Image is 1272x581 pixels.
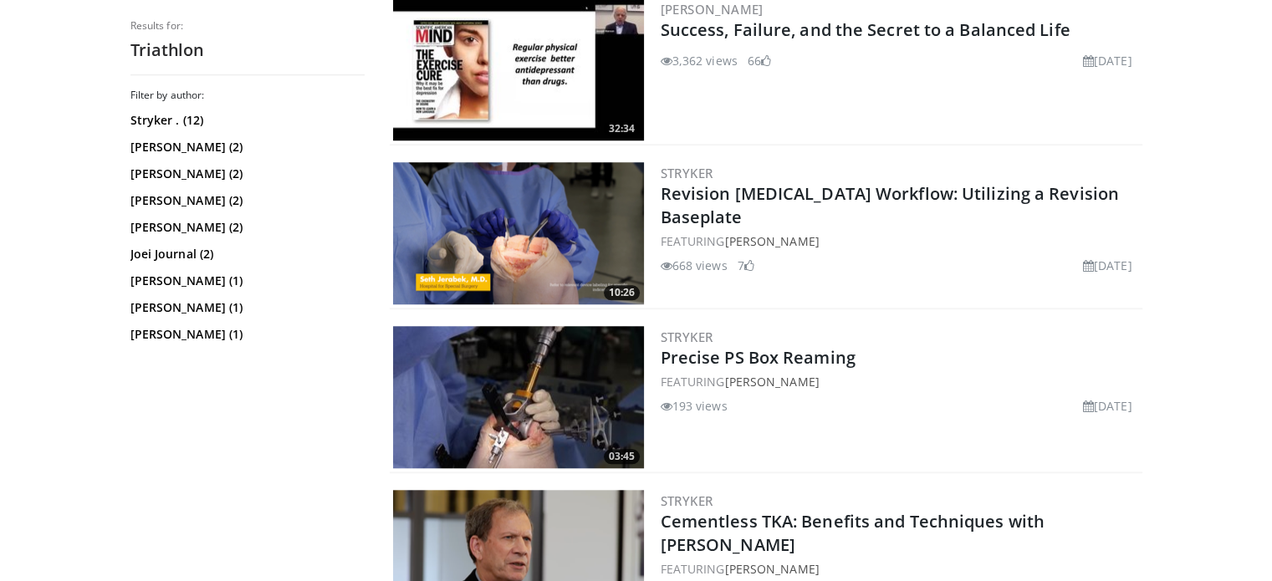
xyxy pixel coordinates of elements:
span: 32:34 [604,121,640,136]
a: Stryker . (12) [130,112,360,129]
a: Joei Journal (2) [130,246,360,262]
span: 10:26 [604,285,640,300]
li: [DATE] [1083,397,1132,415]
a: Cementless TKA: Benefits and Techniques with [PERSON_NAME] [661,510,1045,556]
a: 03:45 [393,326,644,468]
li: [DATE] [1083,52,1132,69]
a: [PERSON_NAME] (1) [130,273,360,289]
h2: Triathlon [130,39,365,61]
img: f0308e9a-ff50-4b64-b2cd-b97fc4ddd6a9.png.300x170_q85_crop-smart_upscale.png [393,162,644,304]
a: [PERSON_NAME] [724,233,819,249]
li: 193 views [661,397,728,415]
a: Stryker [661,329,713,345]
li: [DATE] [1083,257,1132,274]
span: 03:45 [604,449,640,464]
li: 3,362 views [661,52,738,69]
div: FEATURING [661,232,1139,250]
li: 7 [738,257,754,274]
h3: Filter by author: [130,89,365,102]
a: [PERSON_NAME] (1) [130,326,360,343]
li: 66 [748,52,771,69]
a: Stryker [661,492,713,509]
img: 0f12958b-2052-4445-9669-33d2affae1e3.300x170_q85_crop-smart_upscale.jpg [393,326,644,468]
a: [PERSON_NAME] (2) [130,139,360,155]
div: FEATURING [661,373,1139,390]
a: [PERSON_NAME] [661,1,764,18]
a: Success, Failure, and the Secret to a Balanced Life [661,18,1070,41]
a: [PERSON_NAME] (2) [130,166,360,182]
a: [PERSON_NAME] (2) [130,219,360,236]
a: Revision [MEDICAL_DATA] Workflow: Utilizing a Revision Baseplate [661,182,1119,228]
a: Precise PS Box Reaming [661,346,856,369]
a: [PERSON_NAME] [724,561,819,577]
a: 10:26 [393,162,644,304]
a: [PERSON_NAME] [724,374,819,390]
div: FEATURING [661,560,1139,578]
li: 668 views [661,257,728,274]
a: [PERSON_NAME] (2) [130,192,360,209]
a: [PERSON_NAME] (1) [130,299,360,316]
p: Results for: [130,19,365,33]
a: Stryker [661,165,713,181]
